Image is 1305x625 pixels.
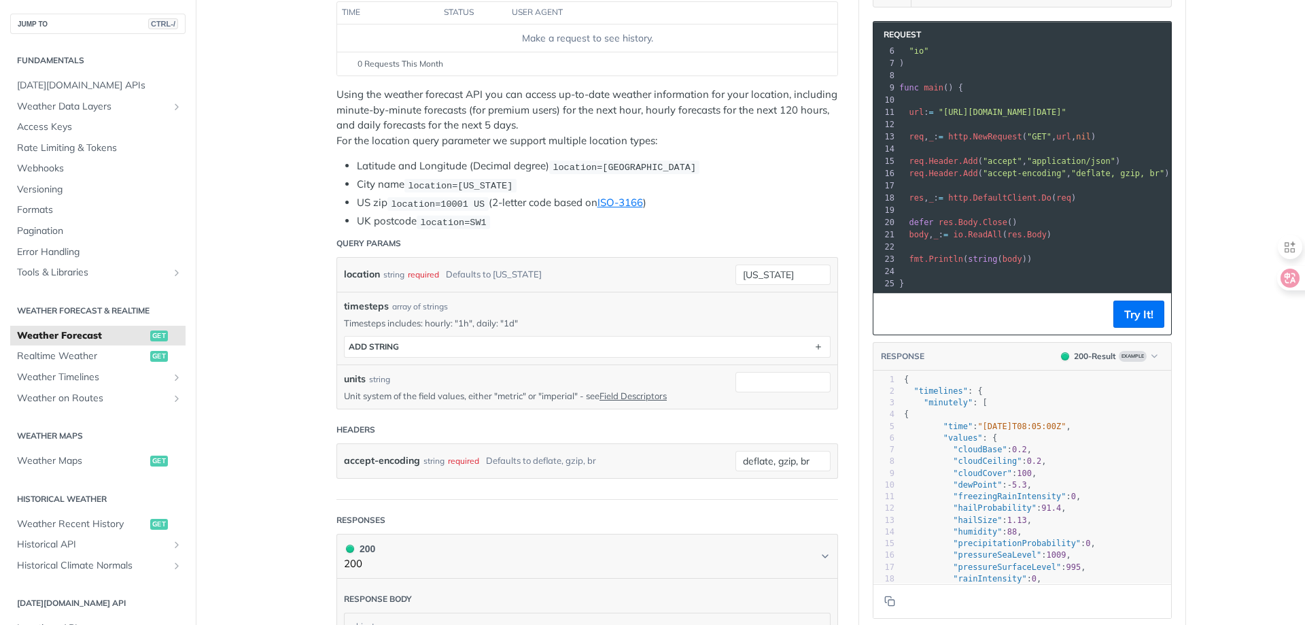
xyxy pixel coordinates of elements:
[17,203,182,217] span: Formats
[943,422,973,431] span: "time"
[10,535,186,555] a: Historical APIShow subpages for Historical API
[408,180,512,190] span: location=[US_STATE]
[439,2,507,24] th: status
[344,265,380,284] label: location
[10,430,186,442] h2: Weather Maps
[448,451,479,471] div: required
[1022,230,1027,239] span: .
[963,169,978,178] span: Add
[904,527,1022,537] span: : ,
[344,372,366,386] label: units
[873,386,894,397] div: 2
[968,193,973,203] span: .
[344,556,375,572] p: 200
[968,230,1003,239] span: ReadAll
[904,492,1081,501] span: : ,
[983,156,1022,166] span: "accept"
[17,392,168,405] span: Weather on Routes
[909,218,933,227] span: defer
[953,516,1002,525] span: "hailSize"
[1007,230,1022,239] span: res
[934,230,939,239] span: _
[909,230,928,239] span: body
[899,254,1032,264] span: ( ( ))
[873,229,897,241] div: 21
[899,132,1096,141] span: , : ( , , )
[904,480,1032,490] span: : ,
[977,422,1066,431] span: "[DATE]T08:05:00Z"
[904,562,1085,572] span: : ,
[150,351,168,362] span: get
[10,597,186,609] h2: [DATE][DOMAIN_NAME] API
[150,519,168,530] span: get
[10,242,186,263] a: Error Handling
[171,101,182,112] button: Show subpages for Weather Data Layers
[873,573,894,585] div: 18
[10,367,186,388] a: Weather TimelinesShow subpages for Weather Timelines
[10,451,186,471] a: Weather Mapsget
[953,456,1022,466] span: "cloudCeiling"
[873,192,897,204] div: 18
[899,193,1076,203] span: , : ( )
[943,433,983,443] span: "values"
[17,266,168,280] span: Tools & Libraries
[1076,132,1091,141] span: nil
[392,301,448,313] div: array of strings
[873,550,894,561] div: 16
[10,180,186,200] a: Versioning
[904,469,1037,478] span: : ,
[10,305,186,317] h2: Weather Forecast & realtime
[953,503,1037,513] span: "hailProbability"
[928,254,963,264] span: Println
[820,551,831,562] svg: Chevron
[924,254,928,264] span: .
[1054,350,1164,363] button: 200200-ResultExample
[10,221,186,241] a: Pagination
[10,388,186,409] a: Weather on RoutesShow subpages for Weather on Routes
[873,204,897,216] div: 19
[336,424,375,436] div: Headers
[873,241,897,253] div: 22
[899,279,904,288] span: }
[953,539,1081,548] span: "precipitationProbability"
[880,350,925,363] button: RESPONSE
[171,267,182,278] button: Show subpages for Tools & Libraries
[171,539,182,550] button: Show subpages for Historical API
[873,45,897,57] div: 6
[953,492,1066,501] span: "freezingRainIntensity"
[873,491,894,503] div: 11
[148,18,178,29] span: CTRL-/
[899,107,1066,117] span: :
[10,54,186,67] h2: Fundamentals
[344,541,831,572] button: 200 200200
[349,341,399,352] div: ADD string
[17,183,182,197] span: Versioning
[1056,132,1071,141] span: url
[383,265,404,284] div: string
[978,218,983,227] span: .
[873,265,897,277] div: 24
[873,253,897,265] div: 23
[345,337,830,357] button: ADD string
[171,560,182,571] button: Show subpages for Historical Climate Normals
[924,156,928,166] span: .
[344,299,389,314] span: timesteps
[357,177,838,192] li: City name
[939,132,943,141] span: =
[10,97,186,117] a: Weather Data LayersShow subpages for Weather Data Layers
[10,514,186,535] a: Weather Recent Historyget
[1056,193,1071,203] span: req
[928,107,933,117] span: =
[904,398,988,407] span: : [
[10,493,186,505] h2: Historical Weather
[10,75,186,96] a: [DATE][DOMAIN_NAME] APIs
[1113,301,1164,328] button: Try It!
[10,263,186,283] a: Tools & LibrariesShow subpages for Tools & Libraries
[909,169,924,178] span: req
[958,169,963,178] span: .
[939,218,954,227] span: res
[873,374,894,386] div: 1
[954,218,958,227] span: .
[953,550,1041,560] span: "pressureSeaLevel"
[873,479,894,491] div: 10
